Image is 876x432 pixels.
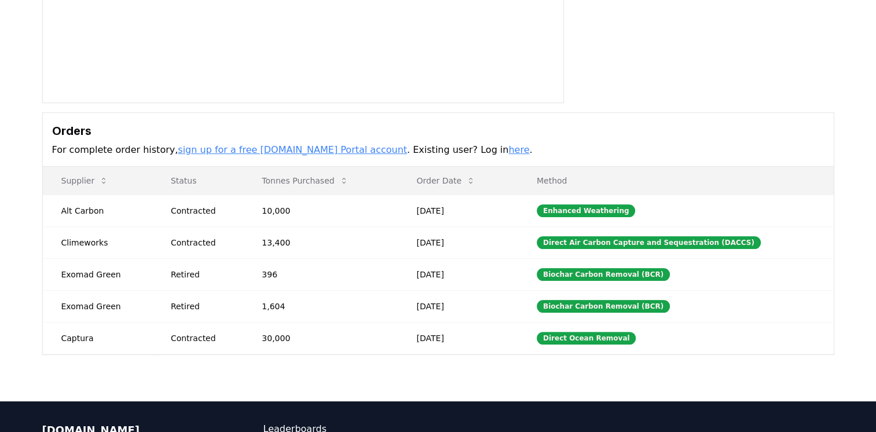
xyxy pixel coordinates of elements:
[537,204,636,217] div: Enhanced Weathering
[527,175,824,186] p: Method
[537,332,636,345] div: Direct Ocean Removal
[52,143,824,157] p: For complete order history, . Existing user? Log in .
[508,144,529,155] a: here
[252,169,357,192] button: Tonnes Purchased
[398,322,518,354] td: [DATE]
[537,300,670,313] div: Biochar Carbon Removal (BCR)
[52,122,824,140] h3: Orders
[243,195,398,226] td: 10,000
[171,332,234,344] div: Contracted
[171,269,234,280] div: Retired
[162,175,234,186] p: Status
[43,322,152,354] td: Captura
[43,258,152,290] td: Exomad Green
[171,205,234,217] div: Contracted
[178,144,407,155] a: sign up for a free [DOMAIN_NAME] Portal account
[171,237,234,248] div: Contracted
[243,290,398,322] td: 1,604
[398,258,518,290] td: [DATE]
[407,169,485,192] button: Order Date
[398,290,518,322] td: [DATE]
[171,301,234,312] div: Retired
[398,226,518,258] td: [DATE]
[537,268,670,281] div: Biochar Carbon Removal (BCR)
[43,226,152,258] td: Climeworks
[243,226,398,258] td: 13,400
[537,236,761,249] div: Direct Air Carbon Capture and Sequestration (DACCS)
[398,195,518,226] td: [DATE]
[52,169,118,192] button: Supplier
[43,290,152,322] td: Exomad Green
[243,322,398,354] td: 30,000
[43,195,152,226] td: Alt Carbon
[243,258,398,290] td: 396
